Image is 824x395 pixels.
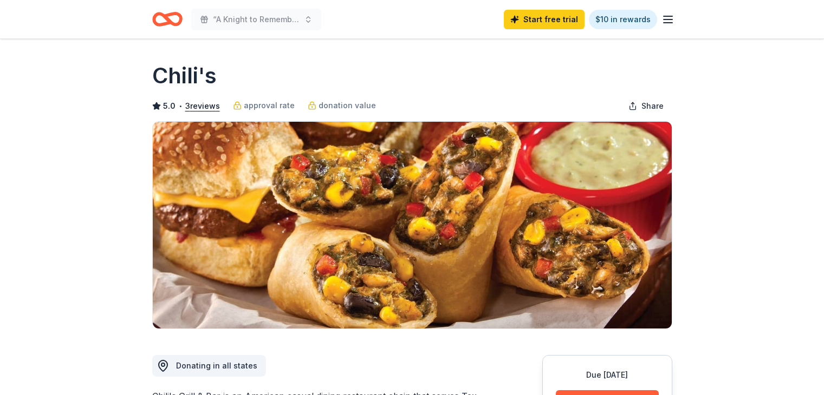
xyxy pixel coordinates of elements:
span: Share [641,100,664,113]
span: approval rate [244,99,295,112]
button: Share [620,95,672,117]
a: approval rate [233,99,295,112]
button: “A Knight to Remember” [191,9,321,30]
a: Home [152,6,183,32]
span: • [178,102,182,110]
span: “A Knight to Remember” [213,13,300,26]
img: Image for Chili's [153,122,672,328]
span: Donating in all states [176,361,257,370]
span: donation value [319,99,376,112]
div: Due [DATE] [556,368,659,381]
a: Start free trial [504,10,585,29]
button: 3reviews [185,100,220,113]
a: $10 in rewards [589,10,657,29]
h1: Chili's [152,61,217,91]
a: donation value [308,99,376,112]
span: 5.0 [163,100,176,113]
